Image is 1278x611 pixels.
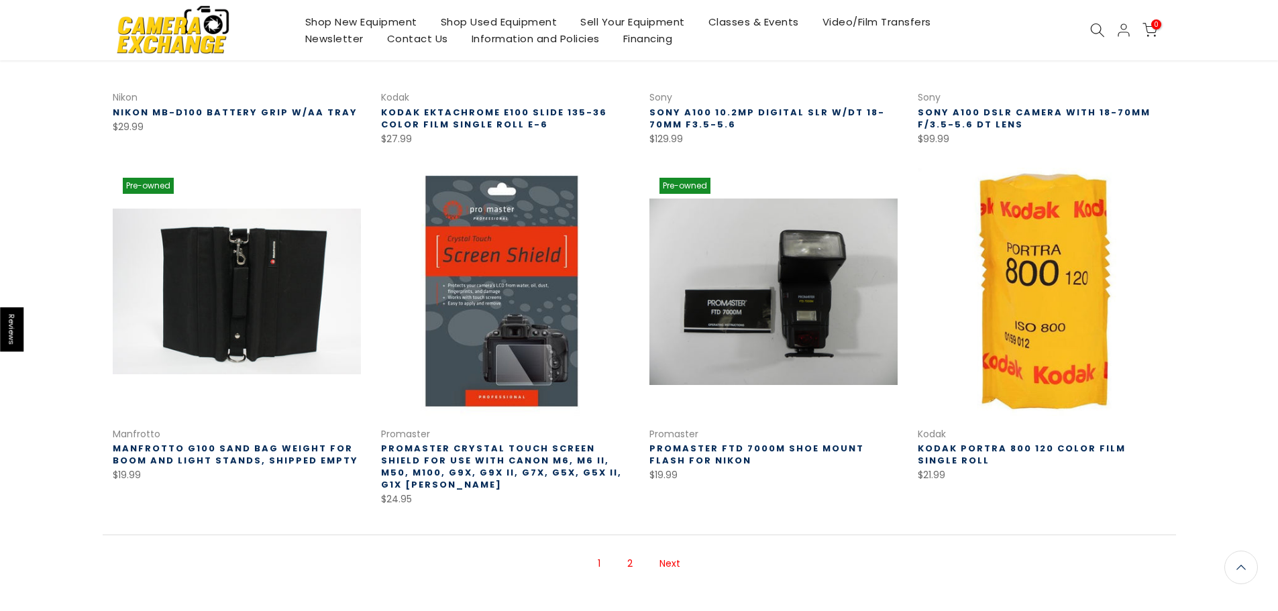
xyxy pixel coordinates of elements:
a: Video/Film Transfers [810,13,943,30]
a: Promaster Crystal Touch Screen Shield for use with Canon M6, M6 II, M50, M100, G9X, G9X II, G7X, ... [381,442,622,491]
a: Next [653,552,687,575]
nav: Pagination [103,535,1176,598]
a: Newsletter [293,30,375,47]
a: Sony a100 DSLR Camera with 18-70mm f/3.5-5.6 DT Lens [918,106,1151,131]
a: Promaster [649,427,698,441]
a: Shop Used Equipment [429,13,569,30]
a: Nikon MB-D100 Battery Grip w/AA Tray [113,106,358,119]
div: $129.99 [649,131,898,148]
a: Promaster FTD 7000M Shoe Mount Flash for Nikon [649,442,864,467]
a: Sell Your Equipment [569,13,697,30]
div: $99.99 [918,131,1166,148]
div: $19.99 [649,467,898,484]
a: Kodak Portra 800 120 Color Film Single Roll [918,442,1126,467]
a: Manfrotto [113,427,160,441]
a: Manfrotto G100 Sand Bag Weight for Boom and Light Stands, Shipped Empty [113,442,358,467]
a: Sony a100 10.2mp Digital SLR w/DT 18-70mm f3.5-5.6 [649,106,885,131]
a: Shop New Equipment [293,13,429,30]
div: $24.95 [381,491,629,508]
a: Sony [918,91,941,104]
a: Page 2 [621,552,639,575]
span: 0 [1151,19,1161,30]
div: $21.99 [918,467,1166,484]
a: Financing [611,30,684,47]
a: Information and Policies [460,30,611,47]
a: 0 [1142,23,1157,38]
div: $19.99 [113,467,361,484]
a: Nikon [113,91,138,104]
div: $29.99 [113,119,361,135]
a: Sony [649,91,672,104]
a: Classes & Events [696,13,810,30]
a: Promaster [381,427,430,441]
a: Kodak [918,427,946,441]
a: Kodak Ektachrome E100 Slide 135-36 Color Film Single Roll E-6 [381,106,607,131]
span: Page 1 [591,552,607,575]
a: Back to the top [1224,551,1258,584]
a: Kodak [381,91,409,104]
div: $27.99 [381,131,629,148]
a: Contact Us [375,30,460,47]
